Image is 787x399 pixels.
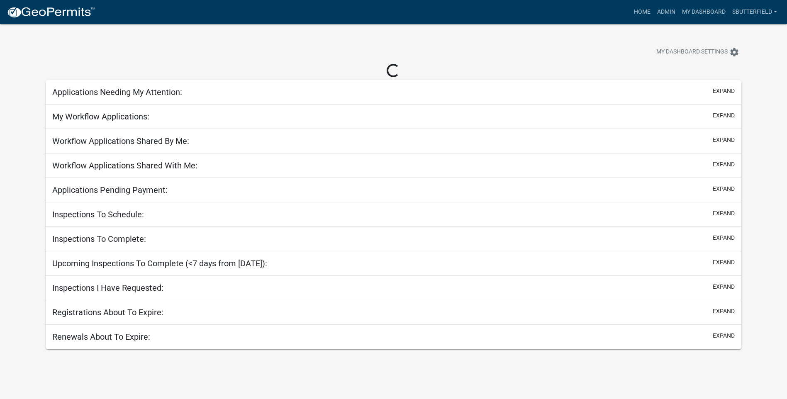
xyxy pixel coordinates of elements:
[52,185,168,195] h5: Applications Pending Payment:
[713,209,735,218] button: expand
[729,47,739,57] i: settings
[52,332,150,342] h5: Renewals About To Expire:
[631,4,654,20] a: Home
[679,4,729,20] a: My Dashboard
[52,87,182,97] h5: Applications Needing My Attention:
[52,136,189,146] h5: Workflow Applications Shared By Me:
[654,4,679,20] a: Admin
[52,234,146,244] h5: Inspections To Complete:
[52,209,144,219] h5: Inspections To Schedule:
[713,87,735,95] button: expand
[713,160,735,169] button: expand
[713,111,735,120] button: expand
[52,307,163,317] h5: Registrations About To Expire:
[713,234,735,242] button: expand
[713,307,735,316] button: expand
[656,47,728,57] span: My Dashboard Settings
[713,258,735,267] button: expand
[52,283,163,293] h5: Inspections I Have Requested:
[713,331,735,340] button: expand
[713,282,735,291] button: expand
[729,4,780,20] a: Sbutterfield
[52,112,149,122] h5: My Workflow Applications:
[52,161,197,170] h5: Workflow Applications Shared With Me:
[713,185,735,193] button: expand
[650,44,746,60] button: My Dashboard Settingssettings
[713,136,735,144] button: expand
[52,258,267,268] h5: Upcoming Inspections To Complete (<7 days from [DATE]):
